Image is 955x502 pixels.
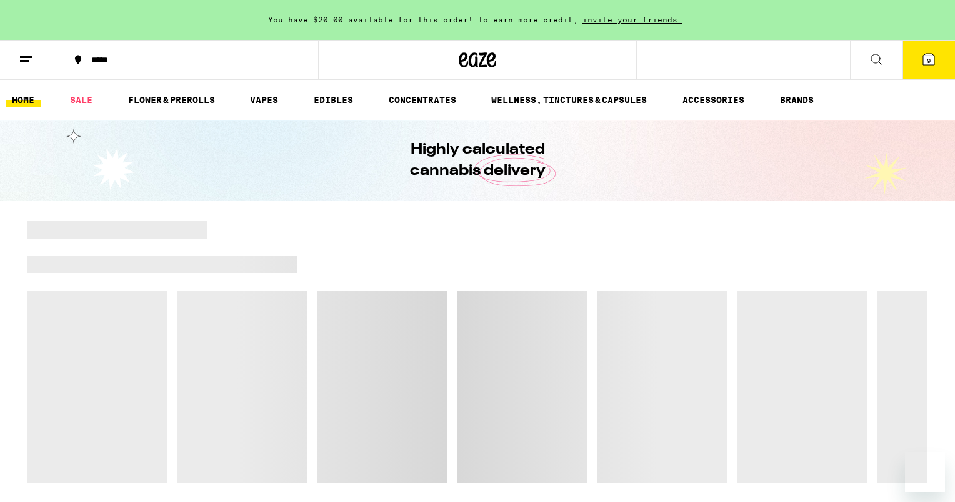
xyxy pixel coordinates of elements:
[927,57,931,64] span: 9
[382,92,462,107] a: CONCENTRATES
[268,16,578,24] span: You have $20.00 available for this order! To earn more credit,
[244,92,284,107] a: VAPES
[122,92,221,107] a: FLOWER & PREROLLS
[676,92,751,107] a: ACCESSORIES
[905,452,945,492] iframe: Button to launch messaging window
[64,92,99,107] a: SALE
[578,16,687,24] span: invite your friends.
[307,92,359,107] a: EDIBLES
[774,92,820,107] a: BRANDS
[6,92,41,107] a: HOME
[902,41,955,79] button: 9
[485,92,653,107] a: WELLNESS, TINCTURES & CAPSULES
[374,139,581,182] h1: Highly calculated cannabis delivery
